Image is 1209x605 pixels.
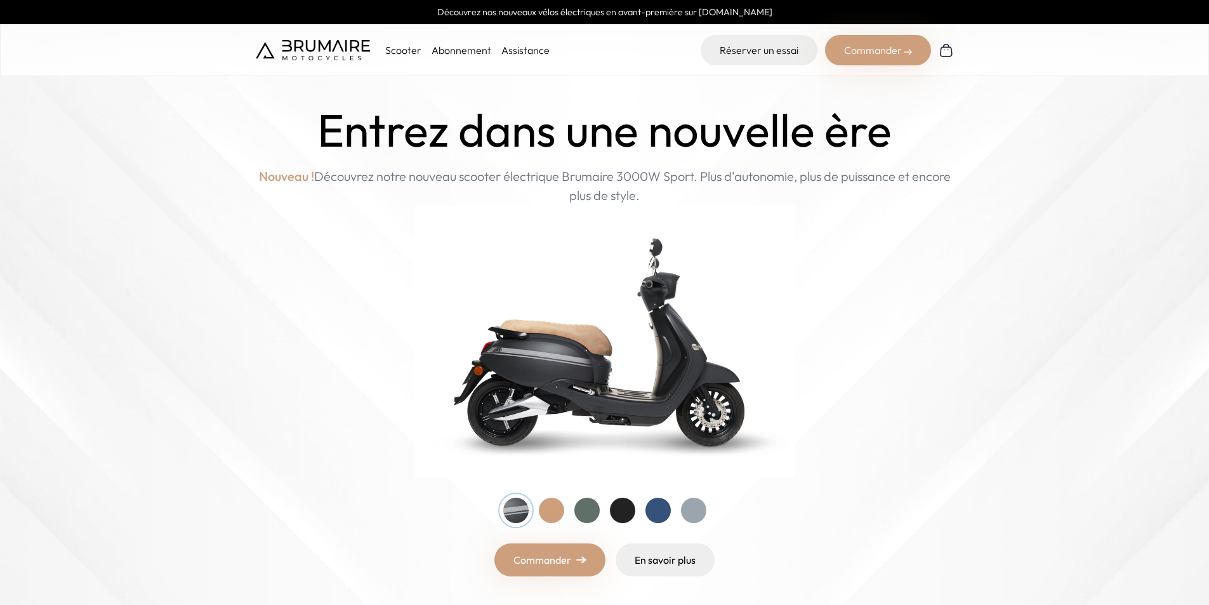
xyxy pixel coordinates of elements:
[939,43,954,58] img: Panier
[432,44,491,57] a: Abonnement
[825,35,931,65] div: Commander
[317,104,892,157] h1: Entrez dans une nouvelle ère
[904,48,912,56] img: right-arrow-2.png
[385,43,421,58] p: Scooter
[501,44,550,57] a: Assistance
[701,35,817,65] a: Réserver un essai
[616,543,715,576] a: En savoir plus
[259,167,314,186] span: Nouveau !
[256,40,370,60] img: Brumaire Motocycles
[494,543,605,576] a: Commander
[256,167,954,205] p: Découvrez notre nouveau scooter électrique Brumaire 3000W Sport. Plus d'autonomie, plus de puissa...
[576,556,586,564] img: right-arrow.png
